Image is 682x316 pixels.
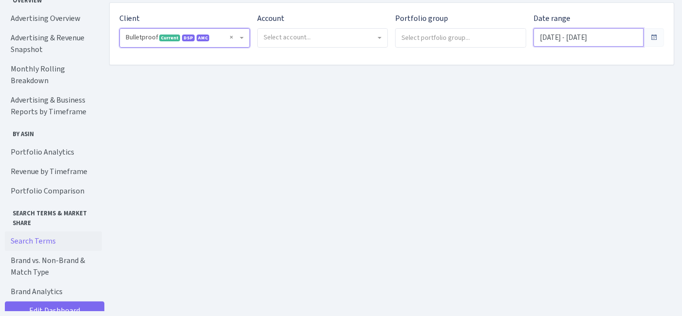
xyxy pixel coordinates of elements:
a: Brand vs. Non-Brand & Match Type [5,251,102,282]
a: Revenue by Timeframe [5,162,102,181]
a: Brand Analytics [5,282,102,301]
span: Bulletproof <span class="badge badge-success">Current</span><span class="badge badge-primary">DSP... [120,29,250,47]
a: Advertising & Revenue Snapshot [5,28,102,59]
label: Account [257,13,284,24]
input: Select portfolio group... [396,29,526,46]
span: DSP [182,35,195,41]
a: Portfolio Analytics [5,142,102,162]
span: Select account... [264,33,311,42]
label: Date range [533,13,570,24]
span: Current [159,35,180,41]
span: Search Terms & Market Share [5,205,101,227]
a: Advertising & Business Reports by Timeframe [5,90,102,122]
span: AMC [197,35,209,41]
span: Bulletproof <span class="badge badge-success">Current</span><span class="badge badge-primary">DSP... [126,33,238,42]
a: Portfolio Comparison [5,181,102,201]
label: Client [119,13,140,24]
a: Advertising Overview [5,9,102,28]
label: Portfolio group [395,13,448,24]
span: Remove all items [230,33,233,42]
a: Monthly Rolling Breakdown [5,59,102,90]
a: Search Terms [5,231,102,251]
span: By ASIN [5,125,101,139]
